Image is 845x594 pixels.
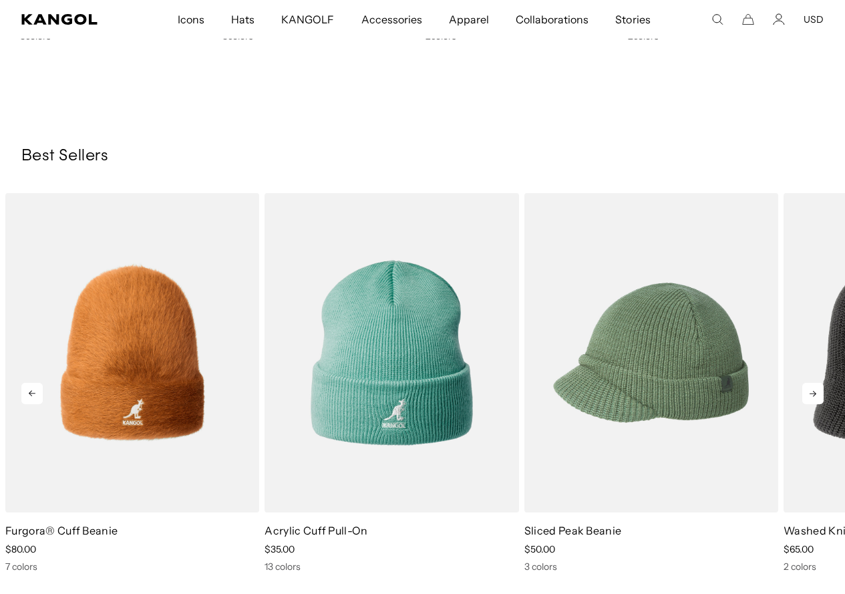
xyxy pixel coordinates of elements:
div: 3 of 10 [519,193,778,572]
img: Acrylic Cuff Pull-On [265,193,518,512]
img: Sliced Peak Beanie [524,193,778,512]
button: Cart [742,13,754,25]
span: $35.00 [265,543,295,555]
summary: Search here [711,13,723,25]
a: Kangol [21,14,117,25]
div: 3 colors [524,561,778,573]
h3: Best Sellers [21,146,824,166]
img: Furgora® Cuff Beanie [5,193,259,512]
button: USD [804,13,824,25]
div: 13 colors [265,561,518,573]
a: Sliced Peak Beanie [524,524,622,537]
a: Acrylic Cuff Pull-On [265,524,367,537]
a: Furgora® Cuff Beanie [5,524,118,537]
div: 7 colors [5,561,259,573]
a: Account [773,13,785,25]
div: 2 of 10 [259,193,518,572]
span: $65.00 [784,543,814,555]
span: $50.00 [524,543,555,555]
span: $80.00 [5,543,36,555]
